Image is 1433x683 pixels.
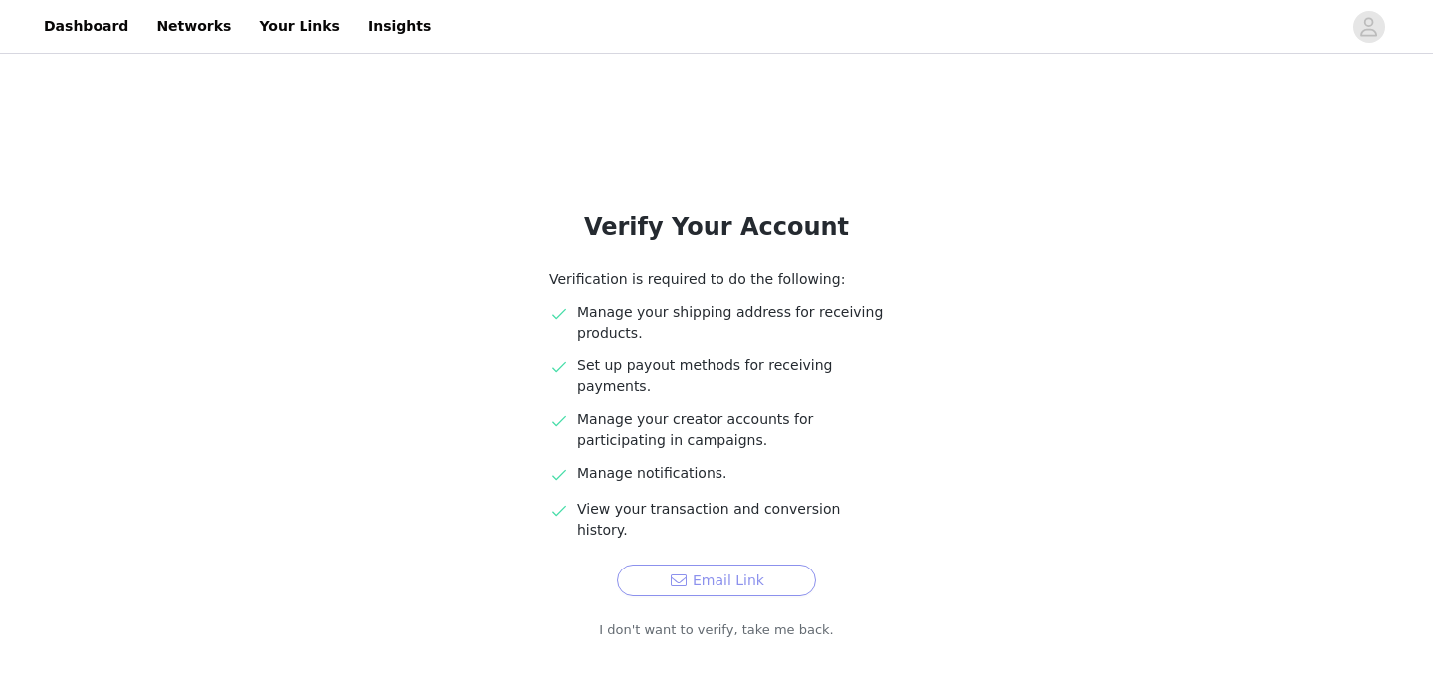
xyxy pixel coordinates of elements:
[617,565,816,596] button: Email Link
[356,4,443,49] a: Insights
[1359,11,1378,43] div: avatar
[577,302,884,343] p: Manage your shipping address for receiving products.
[577,499,884,541] p: View your transaction and conversion history.
[144,4,243,49] a: Networks
[577,355,884,397] p: Set up payout methods for receiving payments.
[247,4,352,49] a: Your Links
[577,463,884,484] p: Manage notifications.
[32,4,140,49] a: Dashboard
[549,269,884,290] p: Verification is required to do the following:
[502,209,931,245] h1: Verify Your Account
[577,409,884,451] p: Manage your creator accounts for participating in campaigns.
[599,620,834,640] a: I don't want to verify, take me back.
